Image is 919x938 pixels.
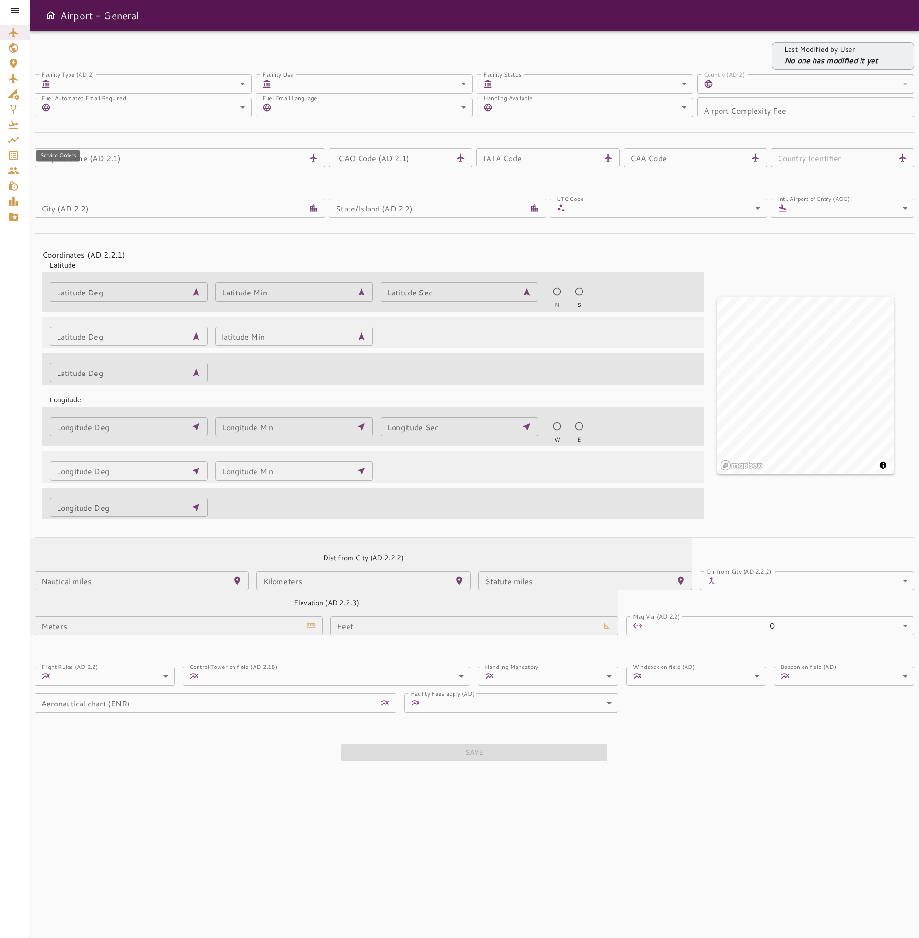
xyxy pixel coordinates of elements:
[554,435,560,444] span: W
[778,194,849,202] label: Intl. Airport of Entry (AOE)
[41,70,94,78] label: Facility Type (AD 2)
[717,297,894,474] canvas: Map
[780,662,836,670] label: Beacon on field (AD)
[784,45,878,55] p: Last Modified by User
[41,662,98,670] label: Flight Rules (AD 2.2)
[784,55,878,66] p: No one has modified it yet
[411,689,475,697] label: Facility Fees apply (AD)
[557,194,583,202] label: UTC Code
[707,567,771,575] label: Dir from City (AD 2.2.2)
[323,553,404,563] h6: Dist from City (AD 2.2.2)
[791,199,914,218] div: ​
[42,387,704,405] div: Longitude
[483,70,522,78] label: Facility Status
[633,612,680,620] label: Mag Var (AD 2.2)
[704,70,745,78] label: Country (AD 2)
[646,616,914,635] div: 0
[42,253,704,270] div: Latitude
[577,435,581,444] span: E
[262,70,293,78] label: Facility Use
[262,94,317,102] label: Fuel Email Language
[42,249,696,260] h4: Coordinates (AD 2.2.1)
[294,598,359,609] h6: Elevation (AD 2.2.3)
[555,301,559,309] span: N
[485,662,538,670] label: Handling Mandatory
[36,150,80,162] div: Service Orders
[189,662,278,670] label: Control Tower on field (AD 2.18)
[577,301,581,309] span: S
[41,94,126,102] label: Fuel Automated Email Required
[60,8,140,23] h6: Airport - General
[720,460,762,471] a: Mapbox logo
[41,6,60,25] button: Open drawer
[483,94,533,102] label: Handling Available
[633,662,695,670] label: Windsock on field (AD)
[877,459,889,471] button: Toggle attribution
